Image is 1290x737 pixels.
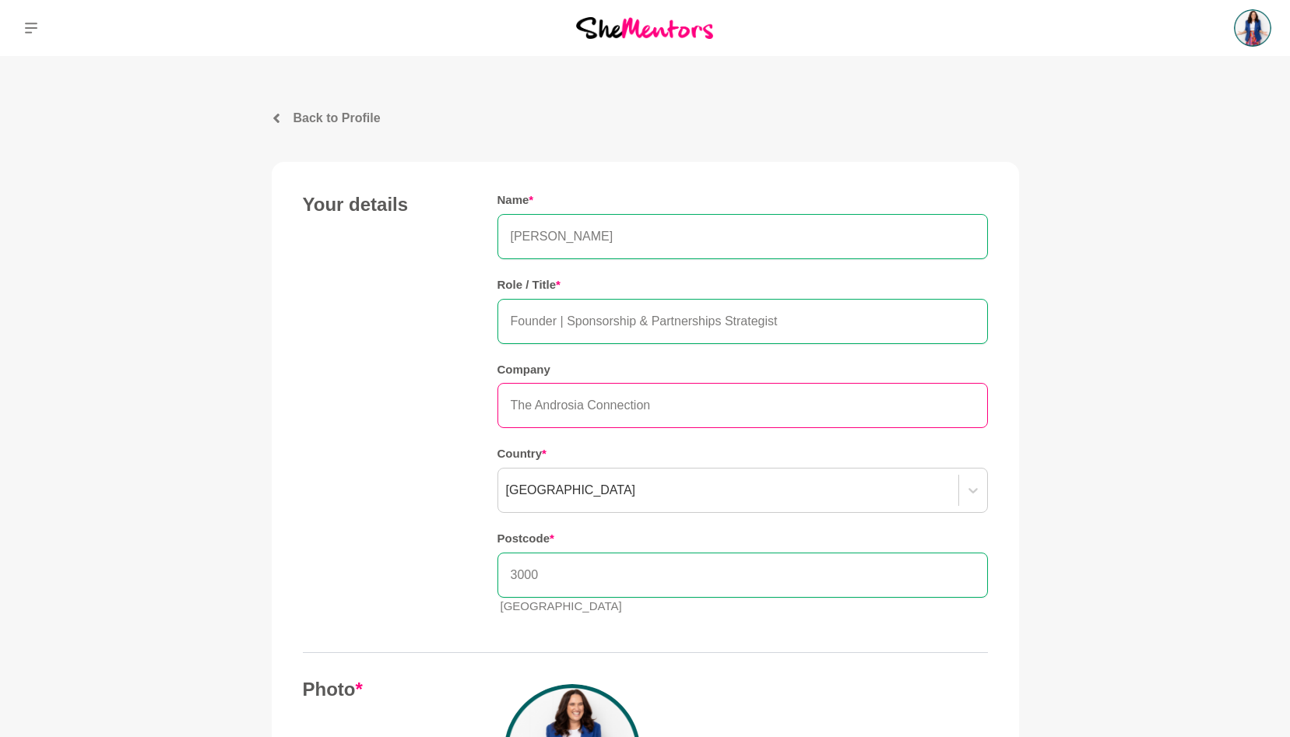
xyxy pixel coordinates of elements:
h5: Company [497,363,988,377]
h5: Postcode [497,532,988,546]
input: Role / Title [497,299,988,344]
input: Postcode [497,553,988,598]
h4: Your details [303,193,466,216]
h5: Country [497,447,988,462]
h4: Photo [303,678,466,701]
h5: Role / Title [497,278,988,293]
input: Name [497,214,988,259]
img: She Mentors Logo [576,17,713,38]
a: Back to Profile [272,109,1019,128]
img: Sarina Lowe [1234,9,1271,47]
input: Company [497,383,988,428]
div: [GEOGRAPHIC_DATA] [506,481,636,500]
p: [GEOGRAPHIC_DATA] [501,598,988,616]
h5: Name [497,193,988,208]
p: Back to Profile [294,109,381,128]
